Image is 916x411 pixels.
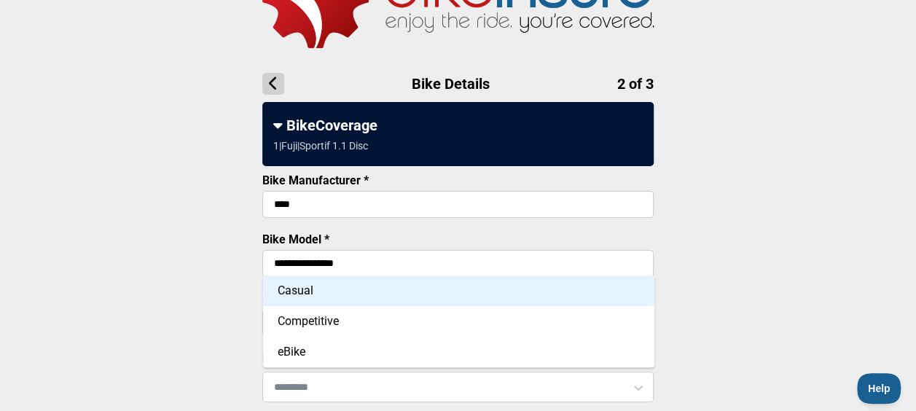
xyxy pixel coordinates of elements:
[617,75,654,93] span: 2 of 3
[262,73,654,95] h1: Bike Details
[263,337,654,367] div: eBike
[262,291,356,305] label: Bike Model Year *
[263,306,654,337] div: Competitive
[263,275,654,306] div: Casual
[273,140,368,152] div: 1 | Fuji | Sportif 1.1 Disc
[262,173,369,187] label: Bike Manufacturer *
[273,117,643,134] div: BikeCoverage
[857,373,901,404] iframe: Toggle Customer Support
[262,232,329,246] label: Bike Model *
[262,351,330,364] label: Bike Usage *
